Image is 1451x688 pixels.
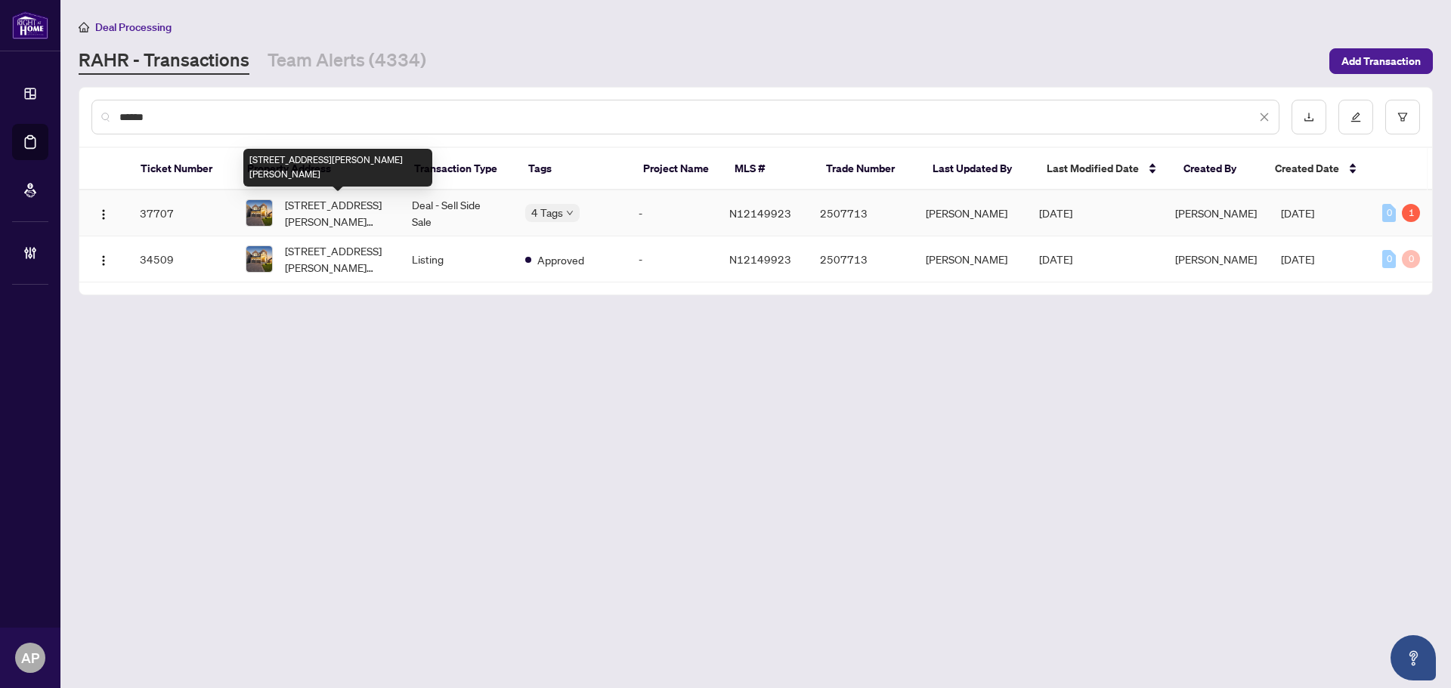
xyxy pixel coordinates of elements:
img: logo [12,11,48,39]
th: Tags [516,148,630,190]
span: [DATE] [1039,252,1072,266]
button: edit [1338,100,1373,134]
span: edit [1350,112,1361,122]
th: Trade Number [814,148,920,190]
span: Add Transaction [1341,49,1421,73]
button: Add Transaction [1329,48,1433,74]
span: [STREET_ADDRESS][PERSON_NAME][PERSON_NAME] [285,242,388,276]
span: filter [1397,112,1408,122]
span: Deal Processing [95,20,172,34]
th: Created Date [1263,148,1369,190]
img: Logo [97,255,110,267]
td: Listing [400,236,513,282]
span: [DATE] [1281,206,1314,220]
span: [DATE] [1039,206,1072,220]
td: 2507713 [808,236,914,282]
td: - [626,236,717,282]
div: 0 [1382,250,1396,268]
th: MLS # [722,148,814,190]
span: close [1259,112,1270,122]
span: N12149923 [729,252,791,266]
div: 1 [1402,204,1420,222]
a: Team Alerts (4334) [268,48,426,75]
img: thumbnail-img [246,246,272,272]
th: Created By [1171,148,1263,190]
td: - [626,190,717,236]
button: download [1292,100,1326,134]
span: [PERSON_NAME] [1175,252,1257,266]
a: RAHR - Transactions [79,48,249,75]
button: Logo [91,247,116,271]
button: Logo [91,201,116,225]
td: 2507713 [808,190,914,236]
td: [PERSON_NAME] [914,190,1027,236]
div: [STREET_ADDRESS][PERSON_NAME][PERSON_NAME] [243,149,432,187]
th: Ticket Number [128,148,235,190]
span: Approved [537,251,584,268]
div: 0 [1382,204,1396,222]
td: 34509 [128,236,234,282]
span: [DATE] [1281,252,1314,266]
td: Deal - Sell Side Sale [400,190,513,236]
th: Project Name [631,148,722,190]
span: home [79,22,89,32]
span: Created Date [1275,160,1339,177]
button: Open asap [1391,635,1436,680]
span: down [566,209,574,217]
td: [PERSON_NAME] [914,236,1027,282]
th: Last Modified Date [1035,148,1171,190]
td: 37707 [128,190,234,236]
span: Last Modified Date [1047,160,1139,177]
span: [STREET_ADDRESS][PERSON_NAME][PERSON_NAME] [285,196,388,230]
span: 4 Tags [531,204,563,221]
div: 0 [1402,250,1420,268]
span: [PERSON_NAME] [1175,206,1257,220]
button: filter [1385,100,1420,134]
th: Last Updated By [920,148,1035,190]
th: Transaction Type [402,148,516,190]
span: N12149923 [729,206,791,220]
img: thumbnail-img [246,200,272,226]
th: Property Address [235,148,403,190]
img: Logo [97,208,110,221]
span: AP [21,647,39,668]
span: download [1304,112,1314,122]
